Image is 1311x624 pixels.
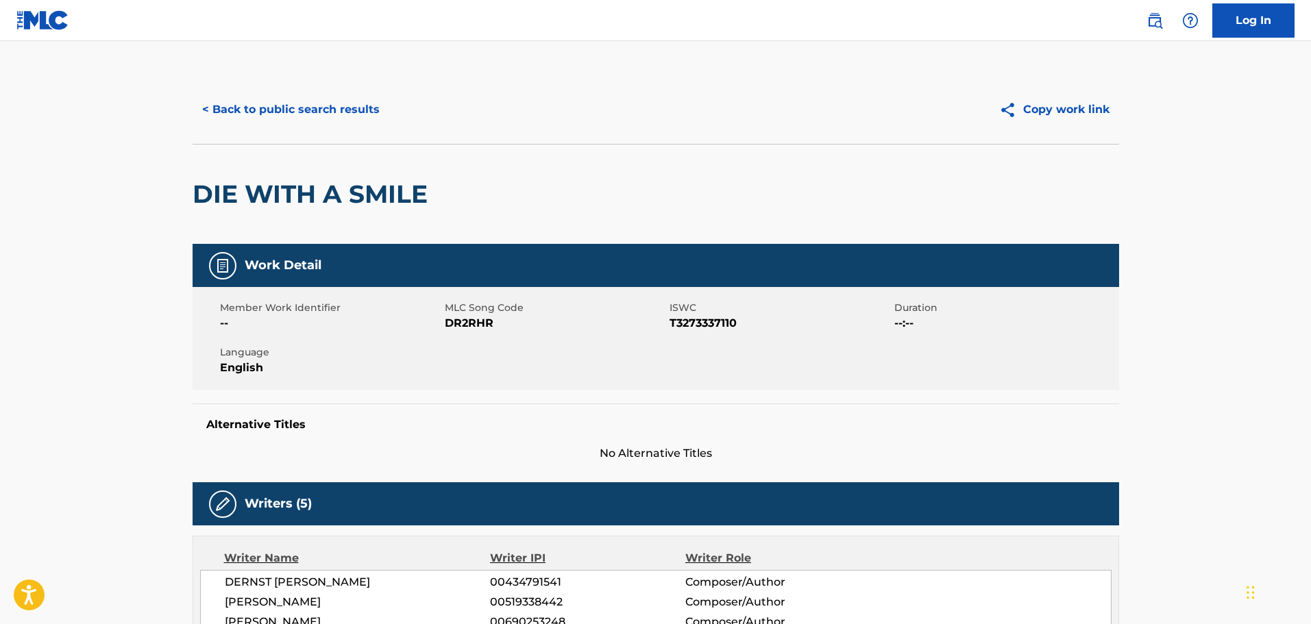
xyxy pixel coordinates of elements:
div: Writer Role [685,550,863,566]
div: Writer Name [224,550,491,566]
span: No Alternative Titles [193,445,1119,462]
button: Copy work link [990,92,1119,127]
span: Composer/Author [685,594,863,610]
span: English [220,360,441,376]
span: DR2RHR [445,315,666,332]
h5: Work Detail [245,258,321,273]
span: [PERSON_NAME] [225,594,491,610]
h2: DIE WITH A SMILE [193,179,434,210]
img: search [1147,12,1163,29]
span: 00519338442 [490,594,685,610]
span: Duration [894,301,1116,315]
a: Public Search [1141,7,1168,34]
span: --:-- [894,315,1116,332]
span: Composer/Author [685,574,863,590]
button: < Back to public search results [193,92,389,127]
h5: Alternative Titles [206,418,1105,432]
span: -- [220,315,441,332]
span: T3273337110 [670,315,891,332]
iframe: Chat Widget [1242,558,1311,624]
img: Writers [215,496,231,512]
span: DERNST [PERSON_NAME] [225,574,491,590]
img: help [1182,12,1199,29]
span: 00434791541 [490,574,685,590]
span: Member Work Identifier [220,301,441,315]
h5: Writers (5) [245,496,312,512]
span: ISWC [670,301,891,315]
div: Writer IPI [490,550,685,566]
span: MLC Song Code [445,301,666,315]
a: Log In [1212,3,1295,38]
span: Language [220,345,441,360]
img: MLC Logo [16,10,69,30]
img: Work Detail [215,258,231,274]
div: Drag [1247,572,1255,613]
img: Copy work link [999,101,1023,118]
div: Help [1177,7,1204,34]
